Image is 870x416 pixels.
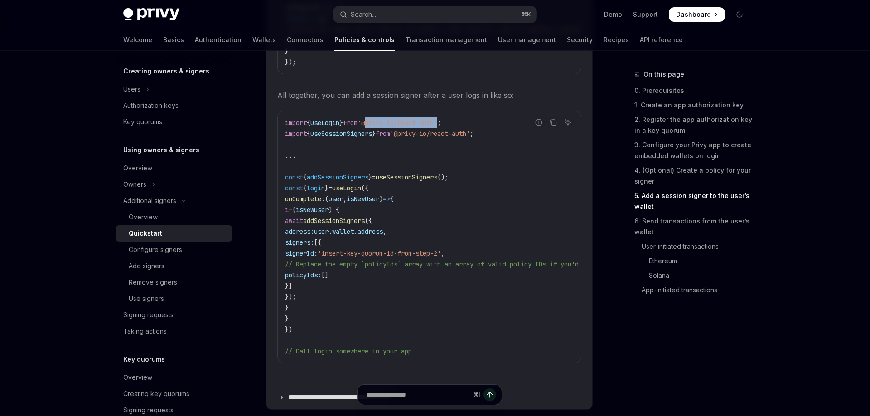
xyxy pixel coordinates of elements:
[123,179,146,190] div: Owners
[483,388,496,401] button: Send message
[285,206,292,214] span: if
[376,130,390,138] span: from
[285,173,303,181] span: const
[358,227,383,236] span: address
[383,227,387,236] span: ,
[372,173,376,181] span: =
[307,130,310,138] span: {
[296,206,329,214] span: isNewUser
[634,214,754,239] a: 6. Send transactions from the user’s wallet
[123,145,199,155] h5: Using owners & signers
[604,10,622,19] a: Demo
[332,184,361,192] span: useLogin
[314,227,329,236] span: user
[314,238,321,247] span: [{
[325,184,329,192] span: }
[123,354,165,365] h5: Key quorums
[634,283,754,297] a: App-initiated transactions
[285,151,296,160] span: ...
[437,119,441,127] span: ;
[390,130,470,138] span: '@privy-io/react-auth'
[285,314,289,323] span: }
[116,160,232,176] a: Overview
[604,29,629,51] a: Recipes
[116,242,232,258] a: Configure signers
[441,249,445,257] span: ,
[116,81,232,97] button: Toggle Users section
[329,184,332,192] span: =
[285,304,289,312] span: }
[634,254,754,268] a: Ethereum
[123,8,179,21] img: dark logo
[129,212,158,223] div: Overview
[634,98,754,112] a: 1. Create an app authorization key
[470,130,474,138] span: ;
[376,173,437,181] span: useSessionSigners
[285,249,318,257] span: signerId:
[163,29,184,51] a: Basics
[285,47,289,55] span: }
[325,195,329,203] span: (
[633,10,658,19] a: Support
[332,227,354,236] span: wallet
[339,119,343,127] span: }
[567,29,593,51] a: Security
[307,173,368,181] span: addSessionSigners
[116,176,232,193] button: Toggle Owners section
[116,290,232,307] a: Use signers
[303,217,365,225] span: addSessionSigners
[406,29,487,51] a: Transaction management
[195,29,242,51] a: Authentication
[669,7,725,22] a: Dashboard
[522,11,531,18] span: ⌘ K
[116,97,232,114] a: Authorization keys
[307,119,310,127] span: {
[116,193,232,209] button: Toggle Additional signers section
[277,89,581,102] span: All together, you can add a session signer after a user logs in like so:
[116,369,232,386] a: Overview
[634,189,754,214] a: 5. Add a session signer to the user’s wallet
[129,277,177,288] div: Remove signers
[129,228,162,239] div: Quickstart
[310,130,372,138] span: useSessionSigners
[634,83,754,98] a: 0. Prerequisites
[347,195,379,203] span: isNewUser
[123,310,174,320] div: Signing requests
[303,173,307,181] span: {
[285,58,296,66] span: });
[383,195,390,203] span: =>
[252,29,276,51] a: Wallets
[318,249,441,257] span: 'insert-key-quorum-id-from-step-2'
[329,227,332,236] span: .
[334,29,395,51] a: Policies & controls
[123,405,174,416] div: Signing requests
[116,209,232,225] a: Overview
[287,29,324,51] a: Connectors
[123,116,162,127] div: Key quorums
[351,9,376,20] div: Search...
[379,195,383,203] span: )
[116,307,232,323] a: Signing requests
[123,195,176,206] div: Additional signers
[643,69,684,80] span: On this page
[116,114,232,130] a: Key quorums
[634,138,754,163] a: 3. Configure your Privy app to create embedded wallets on login
[640,29,683,51] a: API reference
[533,116,545,128] button: Report incorrect code
[116,225,232,242] a: Quickstart
[367,385,469,405] input: Ask a question...
[307,184,325,192] span: login
[116,323,232,339] a: Taking actions
[129,244,182,255] div: Configure signers
[123,100,179,111] div: Authorization keys
[129,261,164,271] div: Add signers
[123,163,152,174] div: Overview
[321,271,329,279] span: []
[123,29,152,51] a: Welcome
[354,227,358,236] span: .
[368,173,372,181] span: }
[123,66,209,77] h5: Creating owners & signers
[634,163,754,189] a: 4. (Optional) Create a policy for your signer
[285,325,292,334] span: })
[303,184,307,192] span: {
